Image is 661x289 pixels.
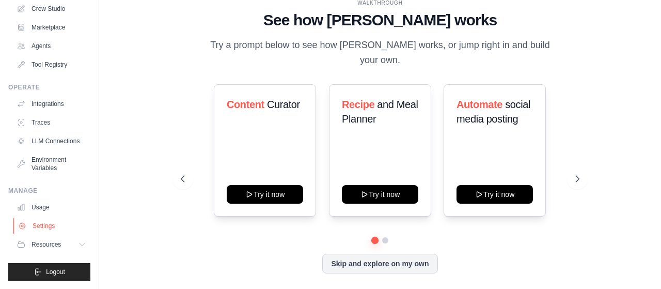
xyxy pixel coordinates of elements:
[54,61,79,68] div: Domínio
[342,99,374,110] span: Recipe
[12,1,90,17] a: Crew Studio
[12,151,90,176] a: Environment Variables
[32,240,61,249] span: Resources
[12,199,90,216] a: Usage
[12,114,90,131] a: Traces
[46,268,65,276] span: Logout
[12,96,90,112] a: Integrations
[342,99,418,125] span: and Meal Planner
[342,185,418,204] button: Try it now
[609,239,661,289] div: Widget de chat
[12,236,90,253] button: Resources
[181,11,579,29] h1: See how [PERSON_NAME] works
[457,185,533,204] button: Try it now
[12,19,90,36] a: Marketplace
[8,263,90,281] button: Logout
[609,239,661,289] iframe: Chat Widget
[12,56,90,73] a: Tool Registry
[322,254,437,273] button: Skip and explore on my own
[27,27,148,35] div: [PERSON_NAME]: [DOMAIN_NAME]
[8,83,90,92] div: Operate
[12,133,90,149] a: LLM Connections
[227,185,303,204] button: Try it now
[13,218,91,234] a: Settings
[109,60,117,68] img: tab_keywords_by_traffic_grey.svg
[207,38,554,68] p: Try a prompt below to see how [PERSON_NAME] works, or jump right in and build your own.
[43,60,51,68] img: tab_domain_overview_orange.svg
[120,61,166,68] div: Palavras-chave
[457,99,502,110] span: Automate
[267,99,300,110] span: Curator
[227,99,264,110] span: Content
[12,38,90,54] a: Agents
[8,187,90,195] div: Manage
